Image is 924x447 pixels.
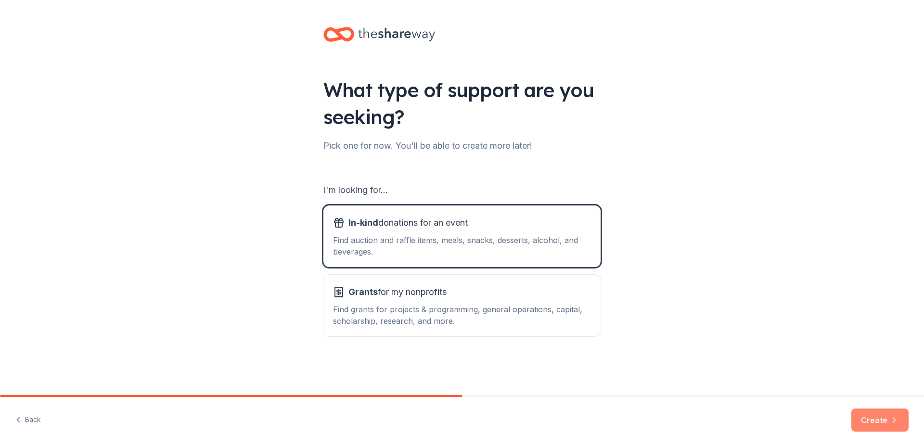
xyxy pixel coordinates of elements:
button: Back [15,410,41,430]
button: In-kinddonations for an eventFind auction and raffle items, meals, snacks, desserts, alcohol, and... [323,205,601,267]
div: I'm looking for... [323,182,601,198]
div: Pick one for now. You'll be able to create more later! [323,138,601,153]
span: Grants [348,287,378,297]
div: Find auction and raffle items, meals, snacks, desserts, alcohol, and beverages. [333,234,591,257]
button: Grantsfor my nonprofitsFind grants for projects & programming, general operations, capital, schol... [323,275,601,336]
button: Create [851,409,909,432]
div: What type of support are you seeking? [323,77,601,130]
span: for my nonprofits [348,284,447,300]
span: donations for an event [348,215,468,230]
span: In-kind [348,217,378,228]
div: Find grants for projects & programming, general operations, capital, scholarship, research, and m... [333,304,591,327]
